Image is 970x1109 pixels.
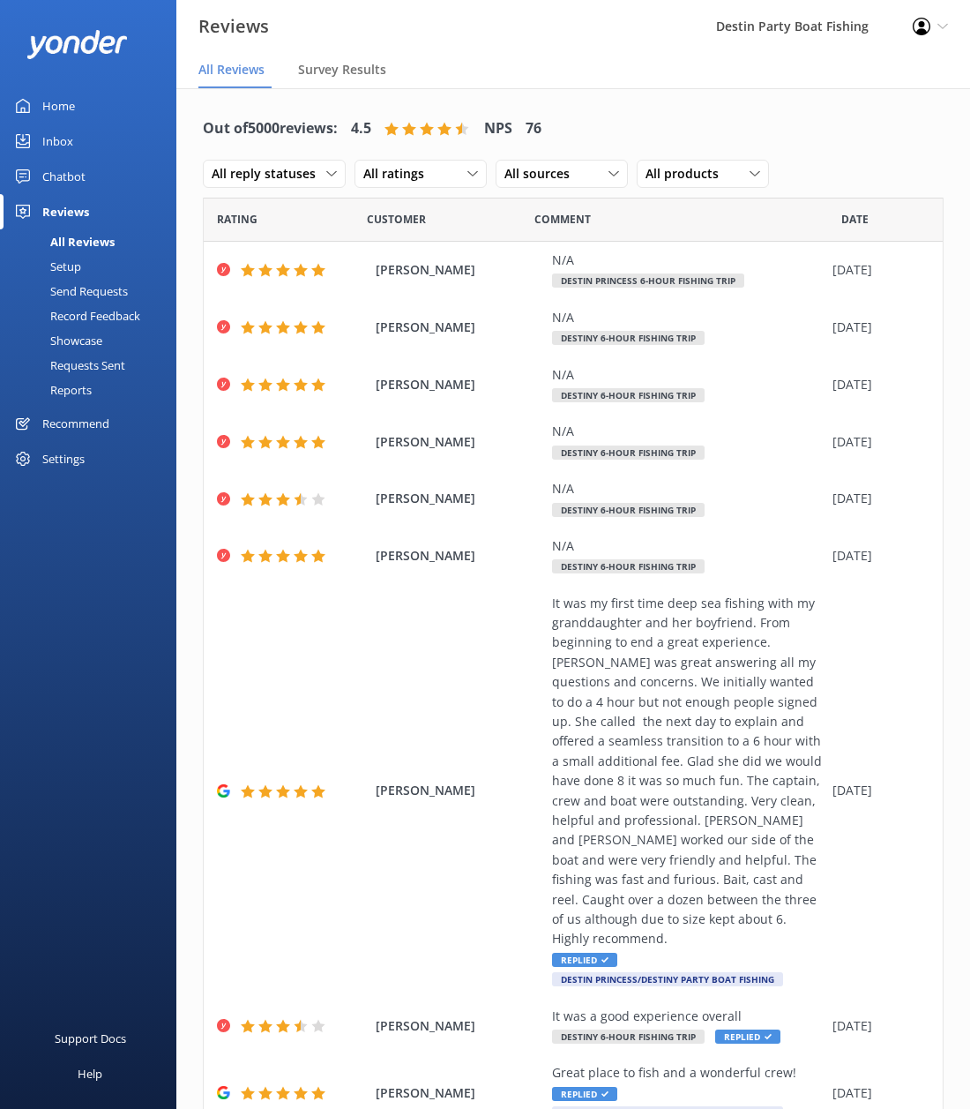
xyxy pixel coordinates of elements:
div: Great place to fish and a wonderful crew! [552,1063,824,1083]
a: Reports [11,378,176,402]
span: [PERSON_NAME] [376,432,543,452]
div: Requests Sent [11,353,125,378]
div: Settings [42,441,85,476]
span: Question [534,211,591,228]
a: Setup [11,254,176,279]
div: [DATE] [832,489,921,508]
span: [PERSON_NAME] [376,318,543,337]
div: It was my first time deep sea fishing with my granddaughter and her boyfriend. From beginning to ... [552,594,824,949]
span: Destiny 6-Hour Fishing Trip [552,1030,705,1044]
span: [PERSON_NAME] [376,375,543,394]
div: N/A [552,251,824,270]
span: [PERSON_NAME] [376,1016,543,1036]
a: Record Feedback [11,303,176,328]
div: Setup [11,254,81,279]
span: Destiny 6-Hour Fishing Trip [552,559,705,573]
div: Reviews [42,194,89,229]
div: Record Feedback [11,303,140,328]
span: Destin Princess 6-Hour Fishing Trip [552,274,744,288]
div: Reports [11,378,92,402]
span: Destiny 6-Hour Fishing Trip [552,331,705,345]
span: All Reviews [198,61,265,79]
div: All Reviews [11,229,115,254]
div: Home [42,88,75,124]
div: [DATE] [832,1016,921,1036]
span: Destiny 6-Hour Fishing Trip [552,446,705,460]
span: [PERSON_NAME] [376,546,543,566]
div: N/A [552,536,824,556]
div: N/A [552,422,824,441]
h4: NPS [484,117,512,140]
div: Inbox [42,124,73,159]
span: All reply statuses [212,164,326,184]
span: [PERSON_NAME] [376,489,543,508]
div: Chatbot [42,159,86,194]
span: Date [217,211,257,228]
div: [DATE] [832,375,921,394]
span: Date [367,211,426,228]
div: N/A [552,479,824,498]
span: Destiny 6-Hour Fishing Trip [552,503,705,517]
span: Destiny 6-Hour Fishing Trip [552,388,705,402]
div: N/A [552,365,824,385]
div: Send Requests [11,279,128,303]
h3: Reviews [198,12,269,41]
span: Survey Results [298,61,386,79]
h4: 76 [526,117,541,140]
a: Showcase [11,328,176,353]
span: [PERSON_NAME] [376,1083,543,1103]
a: Requests Sent [11,353,176,378]
span: Date [841,211,869,228]
div: [DATE] [832,1083,921,1103]
span: [PERSON_NAME] [376,260,543,280]
h4: 4.5 [351,117,371,140]
div: Recommend [42,406,109,441]
h4: Out of 5000 reviews: [203,117,338,140]
span: All sources [504,164,580,184]
div: Support Docs [55,1021,126,1056]
div: [DATE] [832,546,921,566]
span: Replied [552,1087,617,1101]
a: All Reviews [11,229,176,254]
span: Replied [715,1030,780,1044]
img: yonder-white-logo.png [26,30,128,59]
span: All ratings [363,164,435,184]
span: Destin Princess/Destiny Party Boat Fishing [552,972,783,986]
div: [DATE] [832,318,921,337]
div: It was a good experience overall [552,1007,824,1026]
span: [PERSON_NAME] [376,781,543,800]
div: [DATE] [832,432,921,452]
div: [DATE] [832,781,921,800]
span: All products [645,164,729,184]
div: N/A [552,308,824,327]
span: Replied [552,953,617,967]
div: Help [78,1056,102,1091]
div: [DATE] [832,260,921,280]
a: Send Requests [11,279,176,303]
div: Showcase [11,328,102,353]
